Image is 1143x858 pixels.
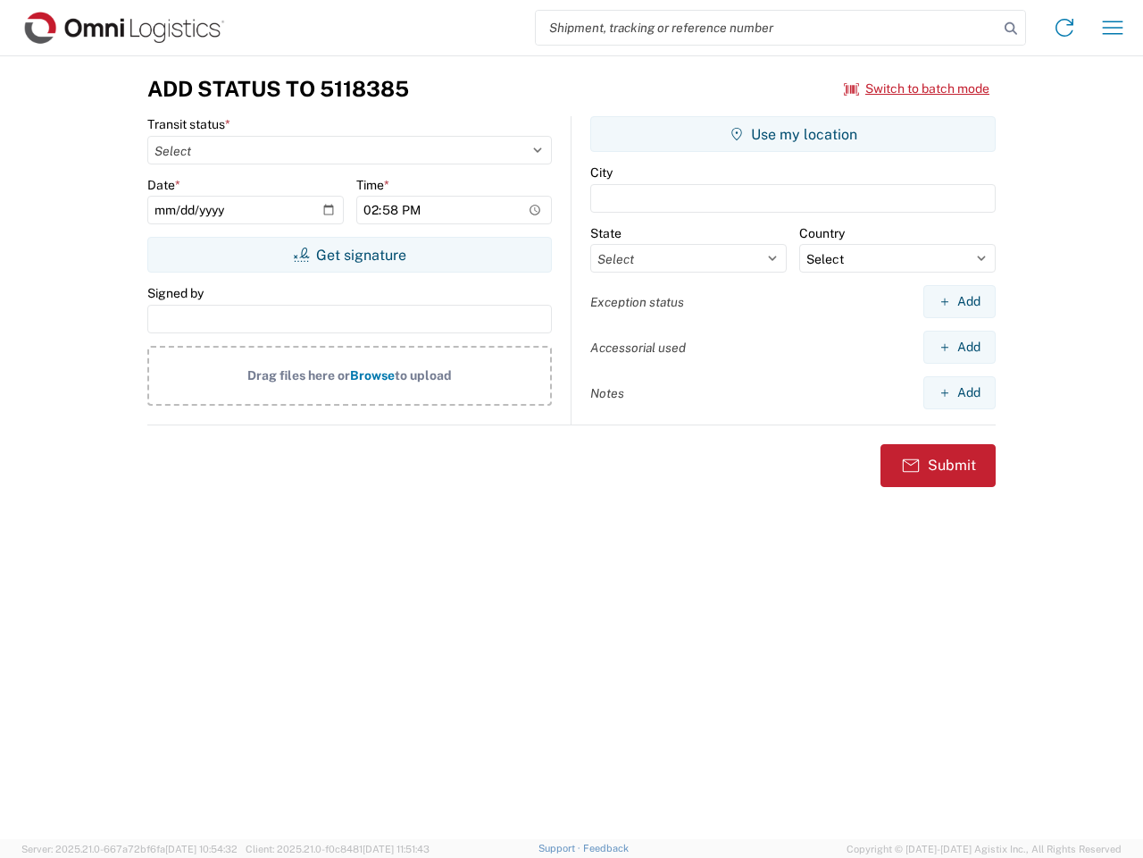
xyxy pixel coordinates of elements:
button: Add [923,376,996,409]
label: Exception status [590,294,684,310]
label: Transit status [147,116,230,132]
label: Accessorial used [590,340,686,356]
button: Switch to batch mode [844,74,989,104]
label: City [590,164,613,181]
span: Browse [350,368,395,383]
button: Add [923,285,996,318]
span: Drag files here or [247,368,350,383]
label: Country [799,225,845,241]
a: Support [538,843,583,854]
label: Date [147,177,180,193]
label: Signed by [147,285,204,301]
a: Feedback [583,843,629,854]
label: State [590,225,622,241]
label: Time [356,177,389,193]
span: Copyright © [DATE]-[DATE] Agistix Inc., All Rights Reserved [847,841,1122,857]
span: [DATE] 10:54:32 [165,844,238,854]
button: Submit [880,444,996,487]
button: Get signature [147,237,552,273]
button: Use my location [590,116,996,152]
span: to upload [395,368,452,383]
span: [DATE] 11:51:43 [363,844,430,854]
button: Add [923,331,996,364]
span: Client: 2025.21.0-f0c8481 [246,844,430,854]
h3: Add Status to 5118385 [147,76,409,102]
label: Notes [590,385,624,401]
input: Shipment, tracking or reference number [536,11,998,45]
span: Server: 2025.21.0-667a72bf6fa [21,844,238,854]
